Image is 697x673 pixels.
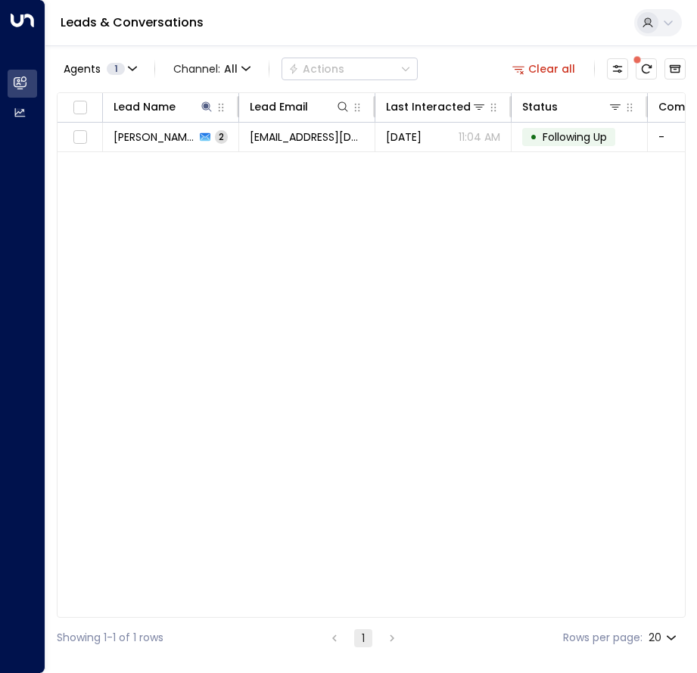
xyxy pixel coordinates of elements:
[114,129,195,145] span: Emily Walker
[107,63,125,75] span: 1
[522,98,623,116] div: Status
[224,63,238,75] span: All
[636,58,657,79] span: There are new threads available. Refresh the grid to view the latest updates.
[459,129,500,145] p: 11:04 AM
[250,129,364,145] span: youwillnever86@gmail.com
[288,62,344,76] div: Actions
[114,98,176,116] div: Lead Name
[250,98,308,116] div: Lead Email
[607,58,628,79] button: Customize
[70,128,89,147] span: Toggle select row
[563,630,643,646] label: Rows per page:
[70,98,89,117] span: Toggle select all
[543,129,607,145] span: Following Up
[167,58,257,79] button: Channel:All
[522,98,558,116] div: Status
[282,58,418,80] div: Button group with a nested menu
[649,627,680,649] div: 20
[64,64,101,74] span: Agents
[530,124,537,150] div: •
[282,58,418,80] button: Actions
[325,628,402,647] nav: pagination navigation
[250,98,350,116] div: Lead Email
[167,58,257,79] span: Channel:
[354,629,372,647] button: page 1
[215,130,228,143] span: 2
[61,14,204,31] a: Leads & Conversations
[506,58,582,79] button: Clear all
[386,98,487,116] div: Last Interacted
[664,58,686,79] button: Archived Leads
[386,98,471,116] div: Last Interacted
[57,630,163,646] div: Showing 1-1 of 1 rows
[114,98,214,116] div: Lead Name
[57,58,142,79] button: Agents1
[386,129,422,145] span: Sep 03, 2025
